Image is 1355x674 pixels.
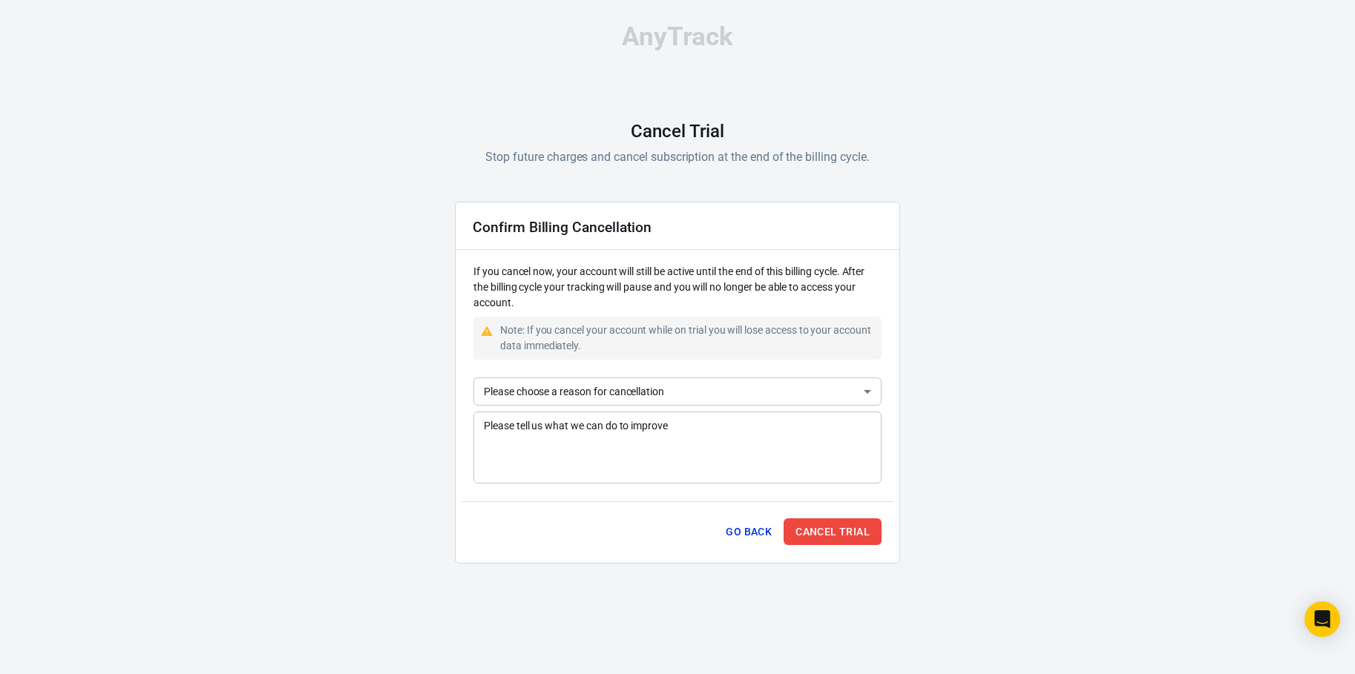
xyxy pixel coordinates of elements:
[1305,601,1340,637] div: Open Intercom Messenger
[473,264,882,311] p: If you cancel now, your account will still be active until the end of this billing cycle. After t...
[473,219,652,235] h2: Confirm Billing Cancellation
[500,323,876,354] div: Note: If you cancel your account while on trial you will lose access to your account data immedia...
[720,518,778,546] button: Go Back
[784,518,882,546] button: Cancel Trial
[631,121,724,142] h1: Cancel Trial
[455,24,900,50] div: AnyTrack
[485,148,869,166] p: Stop future charges and cancel subscription at the end of the billing cycle.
